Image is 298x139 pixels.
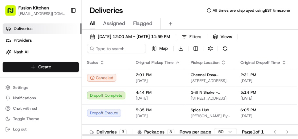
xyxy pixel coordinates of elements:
[189,34,201,40] span: Filters
[179,32,204,41] button: Filters
[149,44,171,53] button: Map
[3,23,81,34] a: Deliveries
[191,107,209,113] span: Spice Hub
[7,62,18,74] img: 1736555255976-a54dd68f-1ca7-489b-9aae-adbdc363a1c4
[13,85,28,90] span: Settings
[240,96,287,101] span: [DATE]
[13,116,39,121] span: Toggle Theme
[14,26,32,32] span: Deliveries
[65,91,79,96] span: Pylon
[167,129,174,135] div: 3
[191,113,230,118] span: [PERSON_NAME] By-Pass & [GEOGRAPHIC_DATA] 2PP, [GEOGRAPHIC_DATA]
[191,60,219,65] span: Pickup Location
[220,34,232,40] span: Views
[136,107,180,113] span: 5:35 PM
[240,90,287,95] span: 5:14 PM
[240,72,287,77] span: 2:31 PM
[3,104,79,113] button: Chat with us!
[240,107,287,113] span: 6:05 PM
[18,11,65,16] button: [EMAIL_ADDRESS][DOMAIN_NAME]
[90,20,95,27] span: All
[29,69,90,74] div: We're available if you need us!
[136,60,174,65] span: Original Pickup Time
[38,64,51,70] span: Create
[90,5,123,16] h1: Deliveries
[191,90,230,95] span: Grill N Shake - [GEOGRAPHIC_DATA]
[13,95,36,101] span: Notifications
[3,125,79,134] button: Log out
[101,83,119,91] button: See all
[136,78,180,83] span: [DATE]
[87,60,98,65] span: Status
[87,74,116,82] button: Canceled
[3,93,79,103] button: Notifications
[136,96,180,101] span: [DATE]
[98,34,170,40] span: [DATE] 12:00 AM - [DATE] 11:59 PM
[29,62,107,69] div: Start new chat
[13,106,37,111] span: Chat with us!
[3,83,79,92] button: Settings
[87,32,173,41] button: [DATE] 12:00 AM - [DATE] 11:59 PM
[18,5,49,11] button: Fusion Kitchen
[3,47,81,57] a: Nash AI
[46,90,79,96] a: Powered byPylon
[7,7,20,20] img: Nash
[7,85,42,90] div: Past conversations
[14,62,26,74] img: 4920774857489_3d7f54699973ba98c624_72.jpg
[111,64,119,72] button: Start new chat
[87,44,146,53] input: Type to search
[3,3,68,18] button: Fusion Kitchen[EMAIL_ADDRESS][DOMAIN_NAME]
[3,62,79,72] button: Create
[7,26,119,36] p: Welcome 👋
[191,96,230,101] span: [STREET_ADDRESS]
[159,46,168,51] span: Map
[103,20,125,27] span: Assigned
[137,129,174,135] div: Packages
[240,60,280,65] span: Original Dropoff Time
[90,129,127,135] div: Deliveries
[240,113,287,118] span: [DATE]
[191,72,230,77] span: Chennai Dosa [GEOGRAPHIC_DATA]
[13,127,26,132] span: Log out
[240,78,287,83] span: [DATE]
[14,37,32,43] span: Providers
[17,42,108,49] input: Clear
[3,114,79,123] button: Toggle Theme
[220,44,230,53] button: Refresh
[119,129,127,135] div: 3
[3,35,81,46] a: Providers
[136,72,180,77] span: 2:01 PM
[213,8,290,13] span: All times are displayed using BST timezone
[242,129,264,135] div: Page 1 of 1
[133,20,152,27] span: Flagged
[180,129,211,135] p: Rows per page
[210,32,235,41] button: Views
[14,49,28,55] span: Nash AI
[136,90,180,95] span: 4:44 PM
[136,113,180,118] span: [DATE]
[191,78,230,83] span: [STREET_ADDRESS]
